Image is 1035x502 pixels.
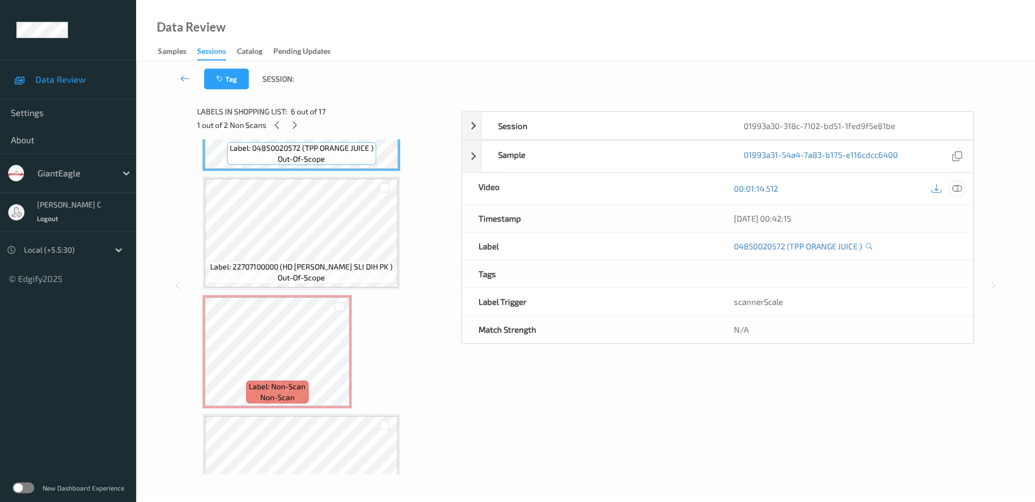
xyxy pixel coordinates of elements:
div: Samples [158,46,186,59]
div: Sessions [197,46,226,60]
span: out-of-scope [278,154,325,164]
div: Video [462,173,718,204]
div: 01993a30-318c-7102-bd51-1fed9f5e81be [727,112,973,139]
a: 04850020572 (TPP ORANGE JUICE ) [734,241,862,252]
div: Session [482,112,727,139]
div: Match Strength [462,316,718,343]
div: Label [462,232,718,260]
a: Sessions [197,44,237,60]
span: Labels in shopping list: [197,106,287,117]
a: 00:01:14.512 [734,183,778,194]
div: N/A [718,316,973,343]
span: out-of-scope [278,272,325,283]
div: Pending Updates [273,46,330,59]
div: Session01993a30-318c-7102-bd51-1fed9f5e81be [462,112,973,140]
span: Label: 04850020572 (TPP ORANGE JUICE ) [230,143,373,154]
div: 1 out of 2 Non Scans [197,118,454,132]
div: Tags [462,260,718,287]
div: Catalog [237,46,262,59]
span: Label: 22707100000 (HD [PERSON_NAME] SLI DIH PK ) [210,261,393,272]
a: Pending Updates [273,44,341,59]
span: Label: Non-Scan [249,381,305,392]
div: Sample01993a31-54a4-7a83-b175-e116cdcc6400 [462,140,973,173]
a: Samples [158,44,197,59]
a: Catalog [237,44,273,59]
span: non-scan [260,392,295,403]
div: Label Trigger [462,288,718,315]
button: Tag [204,69,249,89]
div: Sample [482,141,727,172]
div: [DATE] 00:42:15 [734,213,957,224]
span: Session: [262,74,294,84]
a: 01993a31-54a4-7a83-b175-e116cdcc6400 [744,149,898,164]
div: Data Review [157,22,225,33]
div: Timestamp [462,205,718,232]
div: scannerScale [718,288,973,315]
span: 6 out of 17 [291,106,326,117]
